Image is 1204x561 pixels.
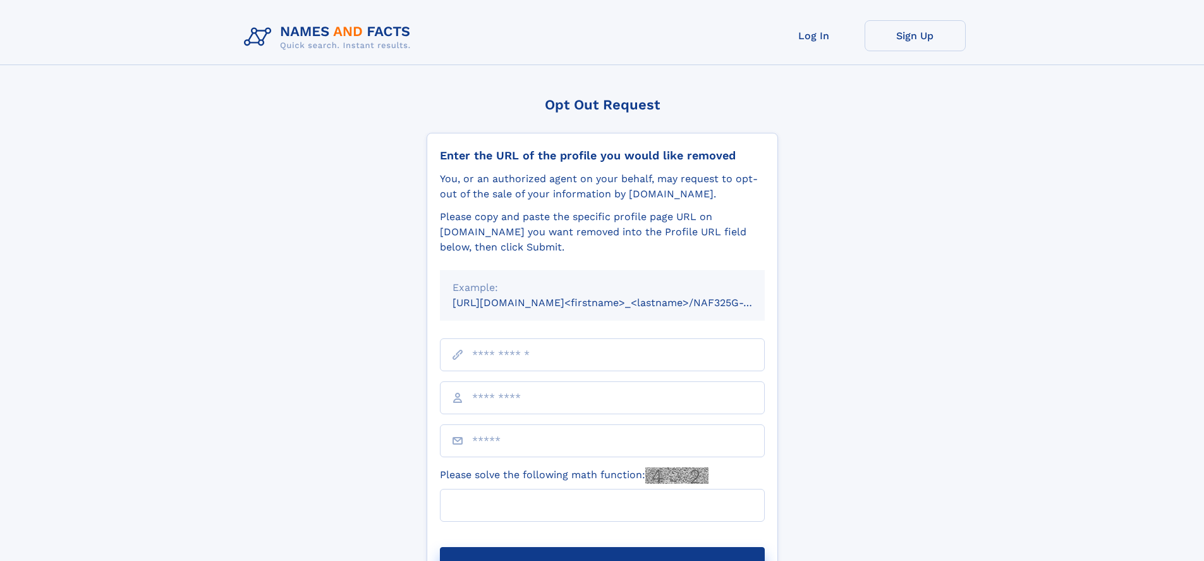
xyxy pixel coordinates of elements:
[440,149,765,163] div: Enter the URL of the profile you would like removed
[865,20,966,51] a: Sign Up
[453,280,752,295] div: Example:
[239,20,421,54] img: Logo Names and Facts
[440,467,708,484] label: Please solve the following math function:
[453,297,789,309] small: [URL][DOMAIN_NAME]<firstname>_<lastname>/NAF325G-xxxxxxxx
[440,171,765,202] div: You, or an authorized agent on your behalf, may request to opt-out of the sale of your informatio...
[427,97,778,113] div: Opt Out Request
[440,209,765,255] div: Please copy and paste the specific profile page URL on [DOMAIN_NAME] you want removed into the Pr...
[763,20,865,51] a: Log In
